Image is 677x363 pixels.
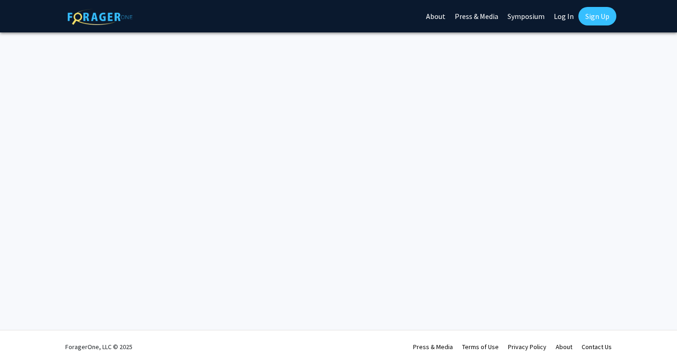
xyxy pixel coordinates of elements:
a: Privacy Policy [508,343,546,351]
a: About [556,343,572,351]
img: ForagerOne Logo [68,9,132,25]
a: Sign Up [578,7,616,25]
a: Contact Us [582,343,612,351]
a: Terms of Use [462,343,499,351]
a: Press & Media [413,343,453,351]
div: ForagerOne, LLC © 2025 [65,331,132,363]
